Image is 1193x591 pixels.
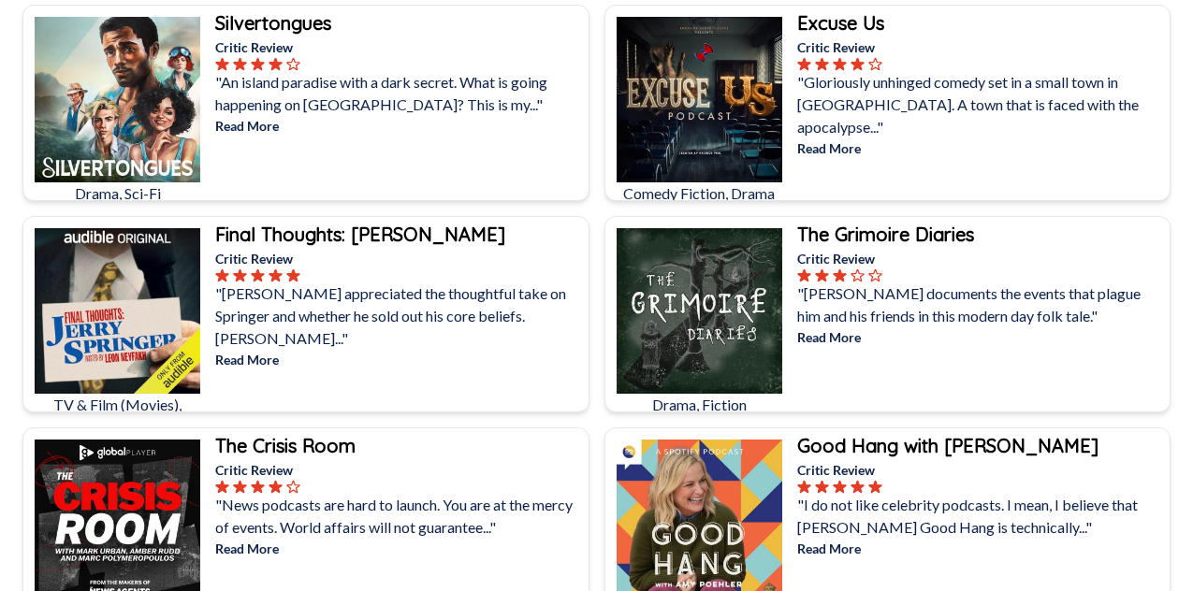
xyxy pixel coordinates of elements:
[35,228,200,394] img: Final Thoughts: Jerry Springer
[617,228,782,394] img: The Grimoire Diaries
[22,216,589,412] a: Final Thoughts: Jerry SpringerTV & Film (Movies), Documentary, Reality TVFinal Thoughts: [PERSON_...
[215,460,584,480] p: Critic Review
[797,138,1166,158] p: Read More
[797,434,1098,457] b: Good Hang with [PERSON_NAME]
[797,460,1166,480] p: Critic Review
[797,71,1166,138] p: "Gloriously unhinged comedy set in a small town in [GEOGRAPHIC_DATA]. A town that is faced with t...
[35,17,200,182] img: Silvertongues
[797,37,1166,57] p: Critic Review
[617,17,782,182] img: Excuse Us
[604,216,1171,412] a: The Grimoire DiariesDrama, FictionThe Grimoire DiariesCritic Review"[PERSON_NAME] documents the e...
[215,71,584,116] p: "An island paradise with a dark secret. What is going happening on [GEOGRAPHIC_DATA]? This is my..."
[604,5,1171,201] a: Excuse UsComedy Fiction, DramaExcuse UsCritic Review"Gloriously unhinged comedy set in a small to...
[797,494,1166,539] p: "I do not like celebrity podcasts. I mean, I believe that [PERSON_NAME] Good Hang is technically..."
[215,11,331,35] b: Silvertongues
[797,249,1166,268] p: Critic Review
[797,223,974,246] b: The Grimoire Diaries
[215,434,356,457] b: The Crisis Room
[215,37,584,57] p: Critic Review
[797,11,884,35] b: Excuse Us
[215,223,505,246] b: Final Thoughts: [PERSON_NAME]
[35,182,200,205] p: Drama, Sci-Fi
[215,494,584,539] p: "News podcasts are hard to launch. You are at the mercy of events. World affairs will not guarant...
[215,350,584,369] p: Read More
[797,282,1166,327] p: "[PERSON_NAME] documents the events that plague him and his friends in this modern day folk tale."
[797,539,1166,558] p: Read More
[215,282,584,350] p: "[PERSON_NAME] appreciated the thoughtful take on Springer and whether he sold out his core belie...
[797,327,1166,347] p: Read More
[617,394,782,416] p: Drama, Fiction
[215,539,584,558] p: Read More
[22,5,589,201] a: SilvertonguesDrama, Sci-FiSilvertonguesCritic Review"An island paradise with a dark secret. What ...
[215,249,584,268] p: Critic Review
[35,394,200,439] p: TV & Film (Movies), Documentary, Reality TV
[617,182,782,205] p: Comedy Fiction, Drama
[215,116,584,136] p: Read More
